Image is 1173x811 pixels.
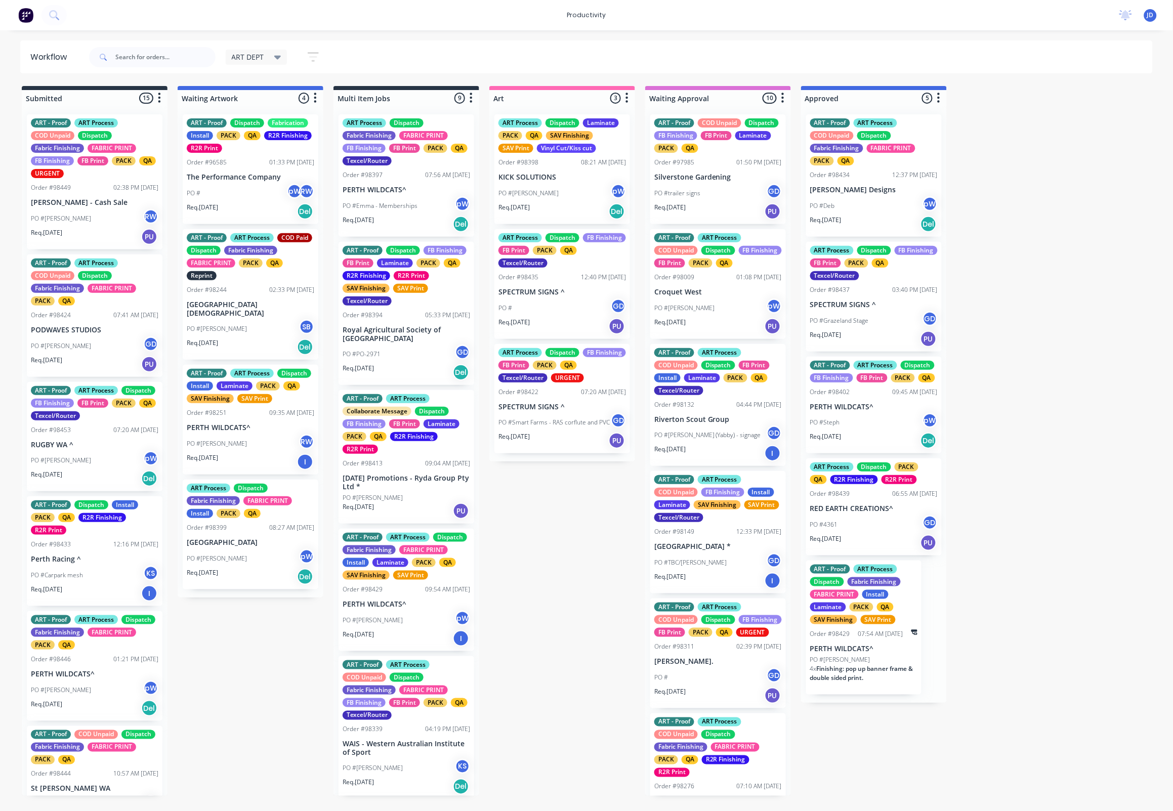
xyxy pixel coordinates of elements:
div: Fabric Finishing [31,144,84,153]
p: PERTH WILDCATS^ [810,403,938,411]
div: ART Process [498,348,542,357]
div: Texcel/Router [654,386,703,395]
div: 03:40 PM [DATE] [893,285,938,294]
div: Order #98397 [343,170,383,180]
p: Req. [DATE] [498,432,530,441]
div: QA [872,259,889,268]
div: QA [918,373,935,382]
div: 01:08 PM [DATE] [737,273,782,282]
div: PACK [239,259,263,268]
div: ART - ProofART ProcessCOD UnpaidDispatchFabric FinishingFABRIC PRINTFB FinishingFB PrintPACKQAURG... [27,114,162,249]
div: ART - Proof [187,233,227,242]
div: ART - Proof [31,259,71,268]
div: PACK [256,381,280,391]
div: ART - ProofDispatchFB FinishingFB PrintLaminatePACKQAR2R FinishingR2R PrintSAV FinishingSAV Print... [339,242,474,386]
div: ART ProcessDispatchFB FinishingFB PrintPACKQATexcel/RouterOrder #9843512:40 PM [DATE]SPECTRUM SIG... [494,229,630,339]
div: 04:44 PM [DATE] [737,400,782,409]
div: FB Finishing [343,144,386,153]
div: Reprint [187,271,217,280]
p: Req. [DATE] [810,216,842,225]
div: Laminate [735,131,771,140]
p: PO #[PERSON_NAME] [498,189,559,198]
div: QA [370,432,387,441]
p: PERTH WILDCATS^ [187,423,314,432]
div: ART - ProofDispatchFabricationInstallPACKQAR2R FinishingR2R PrintOrder #9658501:33 PM [DATE]The P... [183,114,318,224]
div: ART - ProofART ProcessCOD UnpaidDispatchFB FinishingFB PrintPACKQAOrder #9800901:08 PM [DATE]Croq... [650,229,786,339]
div: Texcel/Router [498,259,548,268]
div: Order #98422 [498,388,538,397]
p: Royal Agricultural Society of [GEOGRAPHIC_DATA] [343,326,470,343]
div: ART - ProofART ProcessCOD UnpaidDispatchFabric FinishingFABRIC PRINTPACKQAOrder #9842407:41 AM [D... [27,254,162,377]
div: SAV Finishing [187,394,234,403]
div: FABRIC PRINT [399,131,448,140]
div: ART - Proof [187,118,227,127]
div: QA [451,144,468,153]
div: FB Print [498,361,529,370]
div: FB Print [857,373,888,382]
div: GD [923,311,938,326]
div: COD Unpaid [810,131,854,140]
div: ART - Proof [810,118,850,127]
div: 07:41 AM [DATE] [113,311,158,320]
div: COD Unpaid [698,118,741,127]
div: FB Finishing [583,348,626,357]
div: ART Process [343,118,386,127]
div: Order #96585 [187,158,227,167]
p: Req. [DATE] [654,318,686,327]
div: FB Print [701,131,732,140]
div: PACK [654,144,678,153]
p: Req. [DATE] [187,338,218,348]
div: pW [923,413,938,428]
p: [GEOGRAPHIC_DATA][DEMOGRAPHIC_DATA] [187,301,314,318]
div: FB Print [810,259,841,268]
div: ART - Proof [654,348,694,357]
p: Req. [DATE] [810,330,842,339]
div: PACK [891,373,915,382]
div: GD [611,413,626,428]
div: Dispatch [230,118,264,127]
div: QA [444,259,460,268]
div: 09:45 AM [DATE] [893,388,938,397]
p: Req. [DATE] [498,318,530,327]
div: R2R Print [343,445,378,454]
div: URGENT [31,169,64,178]
div: 12:40 PM [DATE] [581,273,626,282]
div: Install [187,381,213,391]
p: [PERSON_NAME] Designs [810,186,938,194]
div: Dispatch [277,369,311,378]
div: 09:35 AM [DATE] [269,408,314,417]
span: ART DEPT [232,52,264,62]
div: QA [751,373,768,382]
div: I [297,454,313,470]
div: QA [58,296,75,306]
div: Fabrication [268,118,308,127]
div: ART - Proof [343,394,383,403]
div: ART - ProofART ProcessCOD UnpaidDispatchFabric FinishingFABRIC PRINTPACKQAOrder #9843412:37 PM [D... [806,114,942,237]
div: ART ProcessDispatchFabric FinishingFABRIC PRINTFB FinishingFB PrintPACKQATexcel/RouterOrder #9839... [339,114,474,237]
div: GD [767,425,782,441]
div: ART - Proof [654,118,694,127]
div: ART ProcessDispatchLaminatePACKQASAV FinishingSAV PrintVinyl Cut/Kiss cutOrder #9839808:21 AM [DA... [494,114,630,224]
div: Texcel/Router [810,271,859,280]
p: RUGBY WA ^ [31,441,158,449]
p: PO # [187,189,200,198]
div: FB Finishing [810,373,853,382]
p: PO #Steph [810,418,840,427]
div: 07:56 AM [DATE] [425,170,470,180]
div: COD Unpaid [31,271,74,280]
div: Order #98402 [810,388,850,397]
div: 01:50 PM [DATE] [737,158,782,167]
div: FABRIC PRINT [88,284,136,293]
div: ART Process [698,233,741,242]
div: Order #98009 [654,273,694,282]
div: FB Print [498,246,529,255]
p: PO #[PERSON_NAME] [654,304,715,313]
div: ART Process [854,118,897,127]
div: SAV Print [237,394,272,403]
div: ART - ProofART ProcessCollaborate MessageDispatchFB FinishingFB PrintLaminatePACKQAR2R FinishingR... [339,390,474,524]
p: PO #PO-2971 [343,350,381,359]
p: SPECTRUM SIGNS ^ [810,301,938,309]
div: PU [609,433,625,449]
div: 05:33 PM [DATE] [425,311,470,320]
div: Dispatch [187,246,221,255]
